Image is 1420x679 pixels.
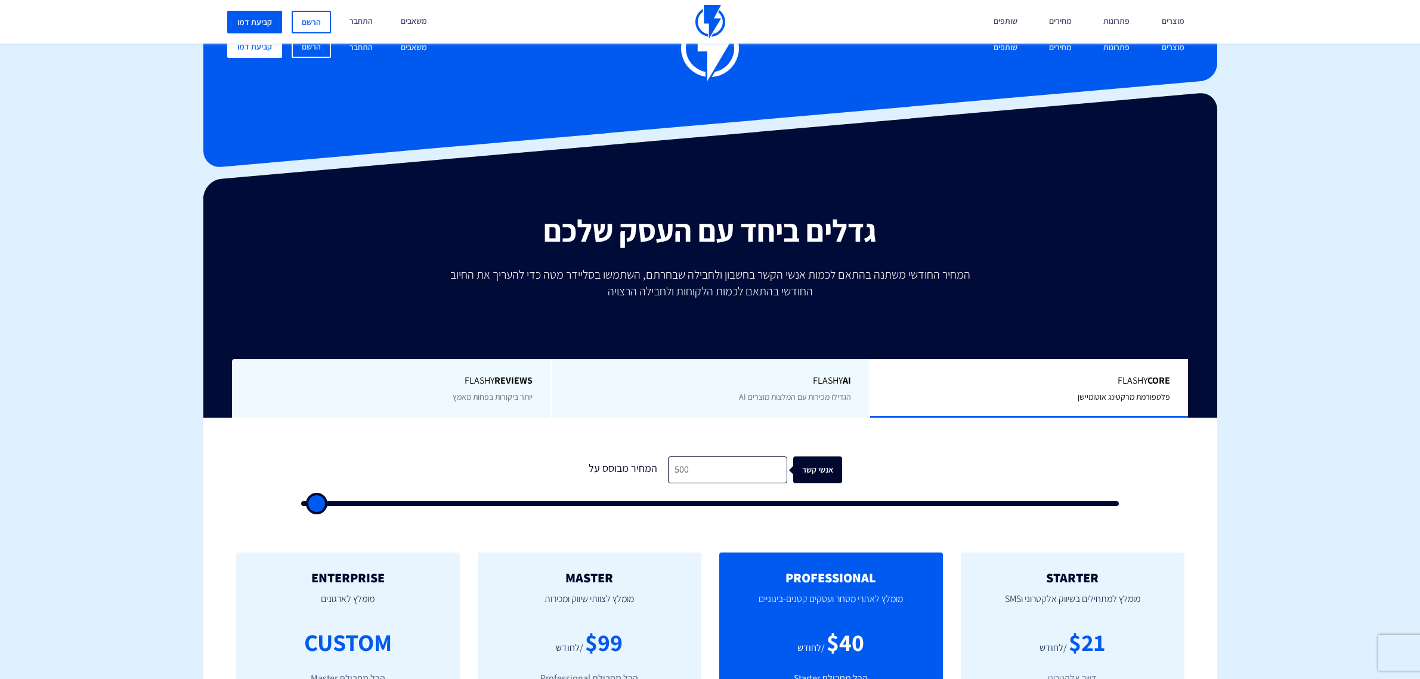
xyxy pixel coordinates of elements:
[570,374,852,388] span: Flashy
[979,570,1167,585] h2: STARTER
[578,456,668,483] div: המחיר מבוסס על
[843,374,851,387] b: AI
[494,374,533,387] b: REVIEWS
[341,35,382,61] a: התחבר
[292,11,331,33] a: הרשם
[442,266,979,300] p: המחיר החודשי משתנה בהתאם לכמות אנשי הקשר בחשבון ולחבילה שבחרתם, השתמשו בסליידר מטה כדי להעריך את ...
[227,11,282,33] a: קביעת דמו
[1153,35,1193,61] a: מוצרים
[1147,374,1170,387] b: Core
[304,625,392,659] div: CUSTOM
[1040,641,1067,655] div: /לחודש
[392,35,436,61] a: משאבים
[496,585,683,625] p: מומלץ לצוותי שיווק ומכירות
[556,641,583,655] div: /לחודש
[453,391,533,402] span: יותר ביקורות בפחות מאמץ
[212,214,1208,248] h2: גדלים ביחד עם העסק שלכם
[979,585,1167,625] p: מומלץ למתחילים בשיווק אלקטרוני וSMS
[797,641,825,655] div: /לחודש
[1069,625,1105,659] div: $21
[496,570,683,585] h2: MASTER
[827,625,864,659] div: $40
[227,35,282,58] a: קביעת דמו
[292,35,331,58] a: הרשם
[254,570,442,585] h2: ENTERPRISE
[888,374,1170,388] span: Flashy
[585,625,623,659] div: $99
[1040,35,1081,61] a: מחירים
[254,585,442,625] p: מומלץ לארגונים
[1094,35,1139,61] a: פתרונות
[250,374,533,388] span: Flashy
[799,456,848,483] div: אנשי קשר
[1078,391,1170,402] span: פלטפורמת מרקטינג אוטומיישן
[737,585,925,625] p: מומלץ לאתרי מסחר ועסקים קטנים-בינוניים
[737,570,925,585] h2: PROFESSIONAL
[985,35,1026,61] a: שותפים
[739,391,851,402] span: הגדילו מכירות עם המלצות מוצרים AI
